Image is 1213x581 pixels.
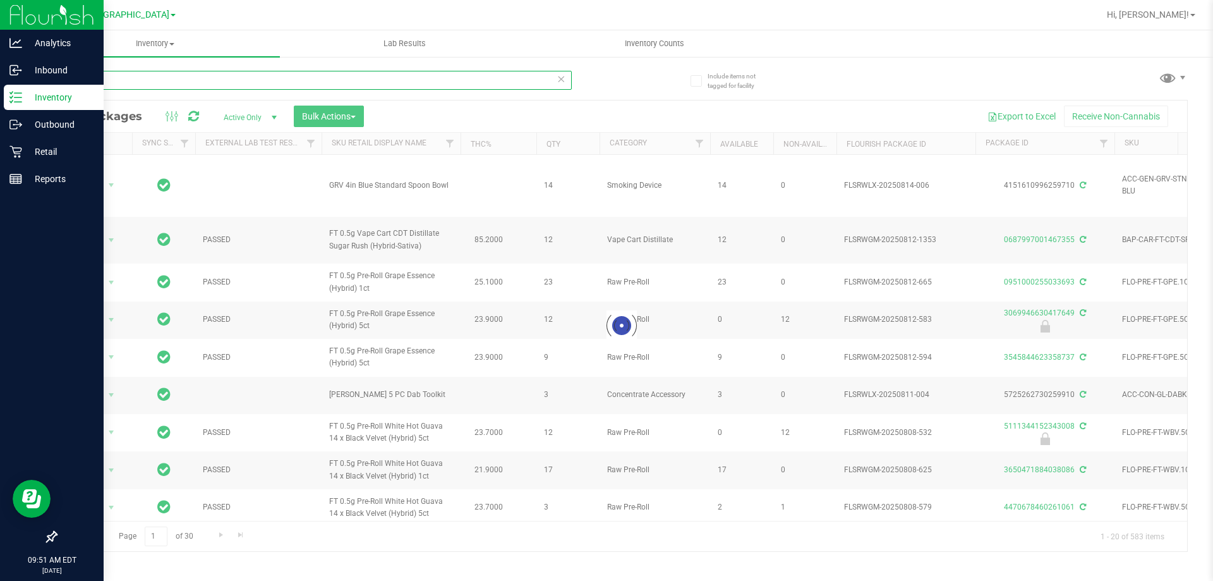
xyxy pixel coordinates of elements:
a: Inventory [30,30,280,57]
iframe: Resource center [13,480,51,518]
span: Clear [557,71,565,87]
a: Lab Results [280,30,529,57]
p: Analytics [22,35,98,51]
p: Inbound [22,63,98,78]
span: [GEOGRAPHIC_DATA] [83,9,169,20]
p: Retail [22,144,98,159]
inline-svg: Analytics [9,37,22,49]
span: Inventory Counts [608,38,701,49]
p: [DATE] [6,566,98,575]
p: Reports [22,171,98,187]
inline-svg: Inbound [9,64,22,76]
a: Inventory Counts [529,30,779,57]
input: Search Package ID, Item Name, SKU, Lot or Part Number... [56,71,572,90]
inline-svg: Outbound [9,118,22,131]
span: Hi, [PERSON_NAME]! [1107,9,1189,20]
span: Inventory [30,38,280,49]
p: Outbound [22,117,98,132]
inline-svg: Reports [9,173,22,185]
p: 09:51 AM EDT [6,554,98,566]
p: Inventory [22,90,98,105]
inline-svg: Inventory [9,91,22,104]
span: Include items not tagged for facility [708,71,771,90]
inline-svg: Retail [9,145,22,158]
span: Lab Results [366,38,443,49]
